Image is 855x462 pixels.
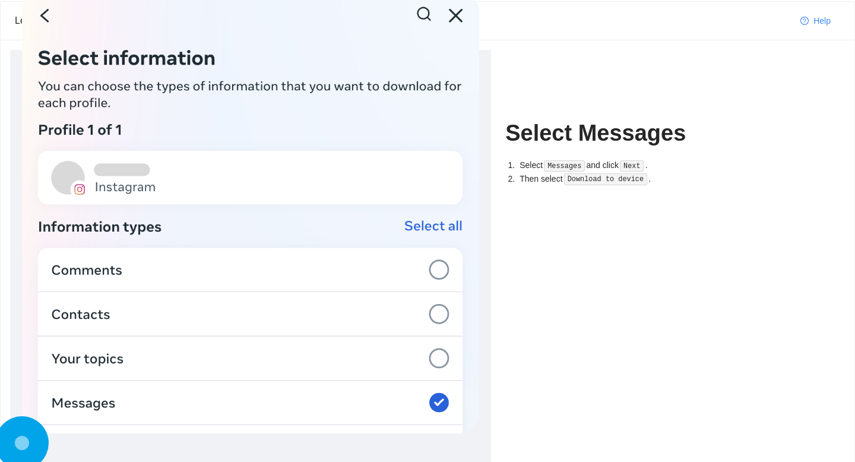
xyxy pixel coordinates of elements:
[15,13,791,28] div: Let's begin by retrieving your Instagram files
[813,14,831,27] span: Help
[517,172,845,186] li: Then select .
[544,160,585,172] code: Messages
[791,11,840,30] button: question-circleHelp
[800,17,809,26] span: question-circle
[564,173,647,185] code: Download to device
[620,160,644,172] code: Next
[517,159,845,172] li: Select and click .
[505,119,845,147] h1: Select Messages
